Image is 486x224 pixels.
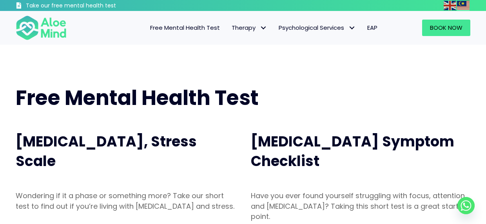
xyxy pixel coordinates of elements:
span: [MEDICAL_DATA], Stress Scale [16,132,197,171]
a: English [444,1,457,10]
span: Therapy [232,23,267,32]
a: Malay [457,1,470,10]
p: Have you ever found yourself struggling with focus, attention, and [MEDICAL_DATA]? Taking this sh... [251,191,470,221]
a: TherapyTherapy: submenu [226,20,273,36]
span: [MEDICAL_DATA] Symptom Checklist [251,132,454,171]
span: Psychological Services [279,23,355,32]
a: EAP [361,20,383,36]
a: Free Mental Health Test [144,20,226,36]
img: Aloe mind Logo [16,15,67,41]
span: Therapy: submenu [258,22,269,34]
span: Free Mental Health Test [150,23,220,32]
h3: Take our free mental health test [26,2,158,10]
span: Psychological Services: submenu [346,22,357,34]
p: Wondering if it a phase or something more? Take our short test to find out if you’re living with ... [16,191,235,211]
img: en [444,1,456,10]
span: Book Now [430,23,462,32]
a: Book Now [422,20,470,36]
img: ms [457,1,470,10]
nav: Menu [77,20,383,36]
a: Take our free mental health test [16,2,158,11]
a: Psychological ServicesPsychological Services: submenu [273,20,361,36]
a: Whatsapp [457,197,475,214]
span: Free Mental Health Test [16,83,259,112]
span: EAP [367,23,377,32]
